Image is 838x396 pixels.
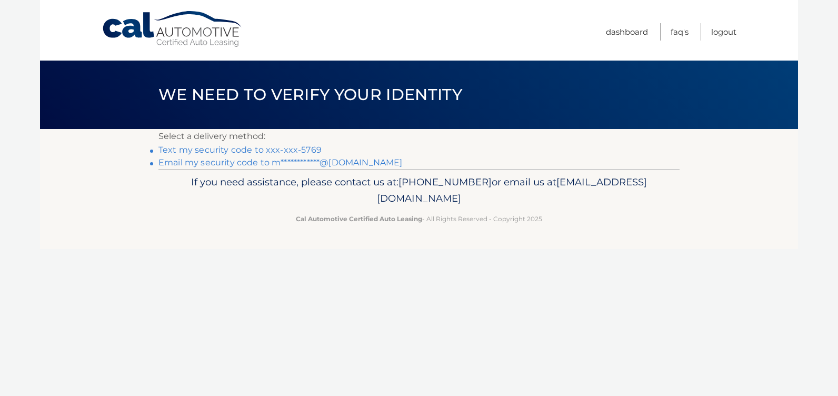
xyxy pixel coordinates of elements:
[158,145,322,155] a: Text my security code to xxx-xxx-5769
[671,23,689,41] a: FAQ's
[398,176,492,188] span: [PHONE_NUMBER]
[102,11,244,48] a: Cal Automotive
[158,85,462,104] span: We need to verify your identity
[296,215,422,223] strong: Cal Automotive Certified Auto Leasing
[165,213,673,224] p: - All Rights Reserved - Copyright 2025
[165,174,673,207] p: If you need assistance, please contact us at: or email us at
[711,23,736,41] a: Logout
[606,23,648,41] a: Dashboard
[158,129,680,144] p: Select a delivery method:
